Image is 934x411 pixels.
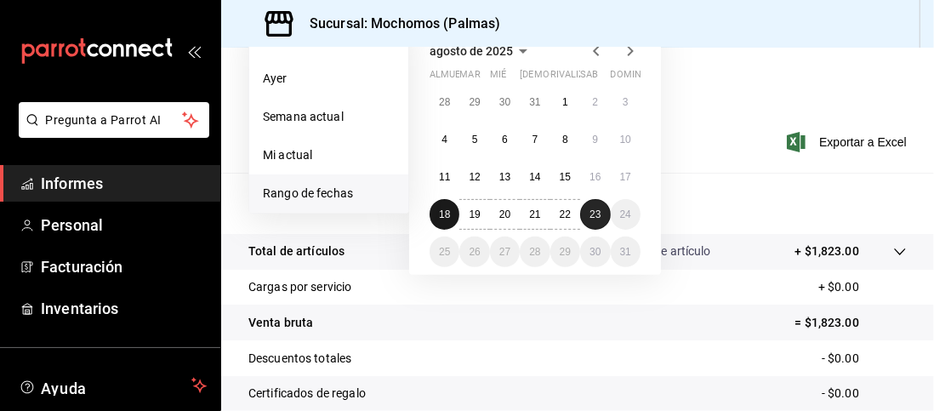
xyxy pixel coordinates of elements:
font: dominio [611,69,652,80]
font: 27 [499,246,510,258]
font: almuerzo [430,69,480,80]
button: Exportar a Excel [790,132,907,152]
font: Mi actual [263,148,312,162]
font: 30 [499,96,510,108]
abbr: 15 de agosto de 2025 [560,171,571,183]
abbr: domingo [611,69,652,87]
font: Certificados de regalo [248,386,366,400]
button: 10 de agosto de 2025 [611,124,641,155]
abbr: 30 de agosto de 2025 [589,246,601,258]
abbr: 25 de agosto de 2025 [439,246,450,258]
button: 13 de agosto de 2025 [490,162,520,192]
abbr: 5 de agosto de 2025 [472,134,478,146]
font: mar [459,69,480,80]
font: 22 [560,208,571,220]
button: 29 de agosto de 2025 [550,237,580,267]
button: 18 de agosto de 2025 [430,199,459,230]
abbr: 28 de julio de 2025 [439,96,450,108]
abbr: 21 de agosto de 2025 [529,208,540,220]
font: 30 [589,246,601,258]
button: abrir_cajón_menú [187,44,201,58]
button: 24 de agosto de 2025 [611,199,641,230]
font: 10 [620,134,631,146]
button: 16 de agosto de 2025 [580,162,610,192]
button: 29 de julio de 2025 [459,87,489,117]
abbr: 29 de julio de 2025 [469,96,480,108]
button: 6 de agosto de 2025 [490,124,520,155]
abbr: 16 de agosto de 2025 [589,171,601,183]
a: Pregunta a Parrot AI [12,123,209,141]
font: 13 [499,171,510,183]
button: 9 de agosto de 2025 [580,124,610,155]
font: 26 [469,246,480,258]
button: 20 de agosto de 2025 [490,199,520,230]
abbr: 24 de agosto de 2025 [620,208,631,220]
button: 1 de agosto de 2025 [550,87,580,117]
font: 1 [562,96,568,108]
abbr: 14 de agosto de 2025 [529,171,540,183]
font: 8 [562,134,568,146]
button: 15 de agosto de 2025 [550,162,580,192]
button: 27 de agosto de 2025 [490,237,520,267]
font: + $1,823.00 [795,244,859,258]
font: 25 [439,246,450,258]
abbr: 7 de agosto de 2025 [532,134,538,146]
font: 6 [502,134,508,146]
font: 29 [469,96,480,108]
abbr: jueves [520,69,620,87]
button: 17 de agosto de 2025 [611,162,641,192]
font: Exportar a Excel [819,135,907,149]
font: Descuentos totales [248,351,351,365]
font: + $0.00 [818,280,859,294]
button: 14 de agosto de 2025 [520,162,550,192]
font: - $0.00 [822,351,859,365]
button: Pregunta a Parrot AI [19,102,209,138]
font: Venta bruta [248,316,313,329]
button: 7 de agosto de 2025 [520,124,550,155]
abbr: 2 de agosto de 2025 [592,96,598,108]
abbr: 20 de agosto de 2025 [499,208,510,220]
button: 8 de agosto de 2025 [550,124,580,155]
font: [DEMOGRAPHIC_DATA] [520,69,620,80]
abbr: 12 de agosto de 2025 [469,171,480,183]
button: 25 de agosto de 2025 [430,237,459,267]
font: - $0.00 [822,386,859,400]
button: 2 de agosto de 2025 [580,87,610,117]
font: Informes [41,174,103,192]
font: 24 [620,208,631,220]
font: agosto de 2025 [430,44,513,58]
font: 20 [499,208,510,220]
button: 28 de julio de 2025 [430,87,459,117]
abbr: 18 de agosto de 2025 [439,208,450,220]
abbr: 13 de agosto de 2025 [499,171,510,183]
font: Cargas por servicio [248,280,352,294]
abbr: 27 de agosto de 2025 [499,246,510,258]
font: 28 [439,96,450,108]
font: Sucursal: Mochomos (Palmas) [310,15,501,31]
button: 31 de agosto de 2025 [611,237,641,267]
button: 28 de agosto de 2025 [520,237,550,267]
font: Ayuda [41,380,87,397]
font: Semana actual [263,110,344,123]
abbr: 23 de agosto de 2025 [589,208,601,220]
abbr: viernes [550,69,597,87]
button: 21 de agosto de 2025 [520,199,550,230]
abbr: lunes [430,69,480,87]
abbr: 17 de agosto de 2025 [620,171,631,183]
font: 16 [589,171,601,183]
button: 30 de julio de 2025 [490,87,520,117]
font: Ayer [263,71,288,85]
font: 7 [532,134,538,146]
abbr: 19 de agosto de 2025 [469,208,480,220]
abbr: sábado [580,69,598,87]
font: 5 [472,134,478,146]
abbr: 6 de agosto de 2025 [502,134,508,146]
font: Pregunta a Parrot AI [46,113,162,127]
button: 4 de agosto de 2025 [430,124,459,155]
abbr: 4 de agosto de 2025 [441,134,447,146]
font: sab [580,69,598,80]
font: 19 [469,208,480,220]
button: agosto de 2025 [430,41,533,61]
font: 14 [529,171,540,183]
font: 18 [439,208,450,220]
